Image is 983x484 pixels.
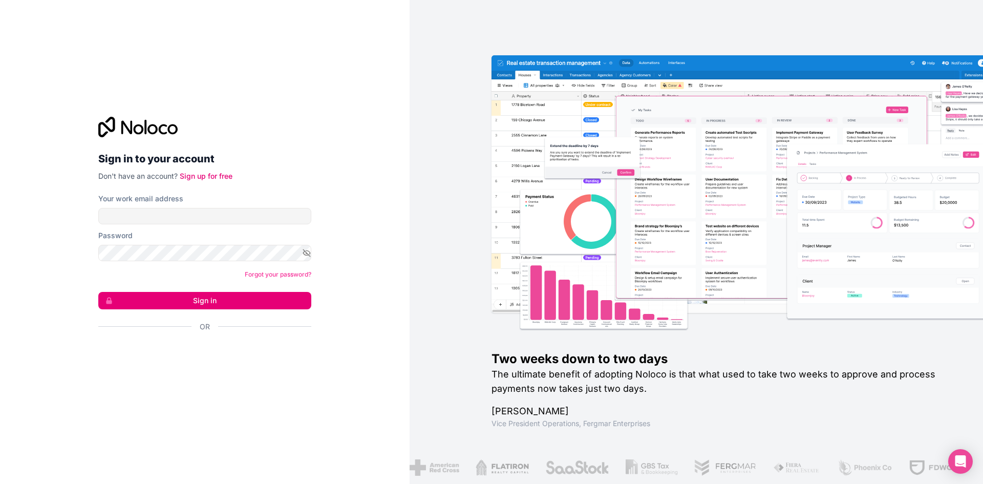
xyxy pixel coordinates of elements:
[948,449,973,474] div: Open Intercom Messenger
[245,270,311,278] a: Forgot your password?
[491,418,950,429] h1: Vice President Operations , Fergmar Enterprises
[693,459,756,476] img: /assets/fergmar-CudnrXN5.png
[98,245,311,261] input: Password
[98,172,178,180] span: Don't have an account?
[772,459,820,476] img: /assets/fiera-fwj2N5v4.png
[625,459,677,476] img: /assets/gbstax-C-GtDUiK.png
[491,404,950,418] h1: [PERSON_NAME]
[98,194,183,204] label: Your work email address
[544,459,609,476] img: /assets/saastock-C6Zbiodz.png
[98,208,311,224] input: Email address
[491,367,950,396] h2: The ultimate benefit of adopting Noloco is that what used to take two weeks to approve and proces...
[409,459,458,476] img: /assets/american-red-cross-BAupjrZR.png
[93,343,308,366] iframe: Sign in with Google Button
[180,172,232,180] a: Sign up for free
[200,322,210,332] span: Or
[908,459,968,476] img: /assets/fdworks-Bi04fVtw.png
[98,230,133,241] label: Password
[836,459,891,476] img: /assets/phoenix-BREaitsQ.png
[491,351,950,367] h1: Two weeks down to two days
[475,459,528,476] img: /assets/flatiron-C8eUkumj.png
[98,292,311,309] button: Sign in
[98,150,311,168] h2: Sign in to your account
